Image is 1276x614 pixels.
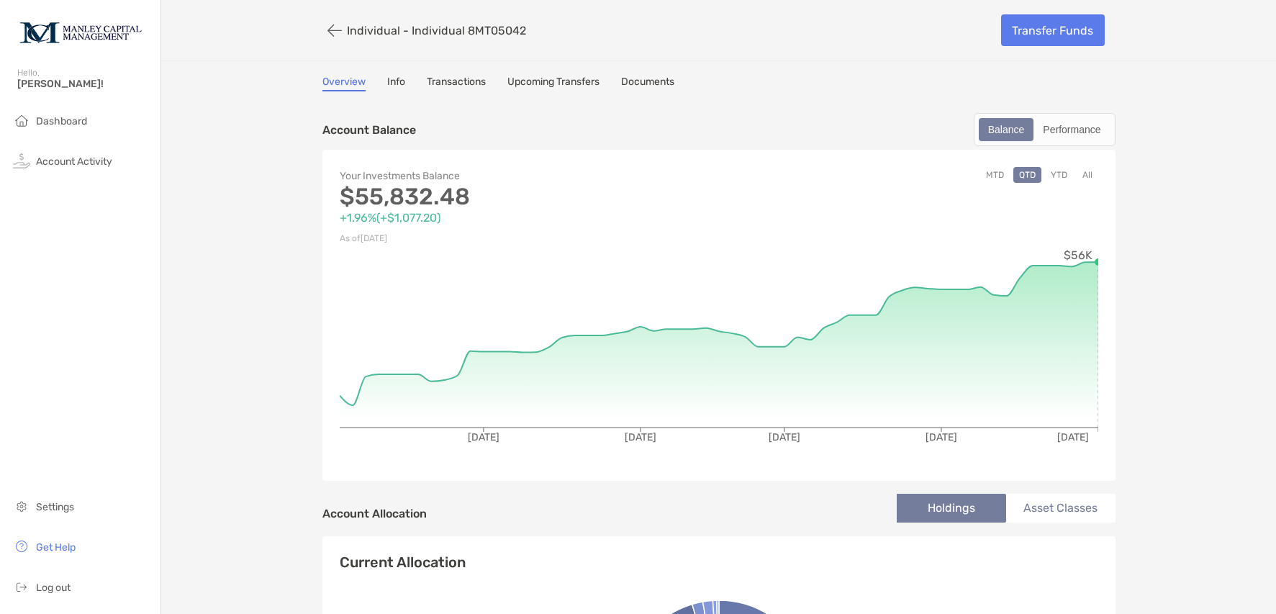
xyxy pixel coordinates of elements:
span: Dashboard [36,115,87,127]
h4: Current Allocation [340,554,466,571]
p: As of [DATE] [340,230,719,248]
p: Your Investments Balance [340,167,719,185]
tspan: [DATE] [925,431,956,443]
span: Log out [36,582,71,594]
div: Balance [980,119,1033,140]
tspan: [DATE] [1056,431,1088,443]
button: All [1077,167,1098,183]
img: get-help icon [13,538,30,555]
a: Documents [621,76,674,91]
button: YTD [1045,167,1073,183]
img: settings icon [13,497,30,515]
li: Asset Classes [1006,494,1116,523]
div: Performance [1035,119,1108,140]
span: [PERSON_NAME]! [17,78,152,90]
button: QTD [1013,167,1041,183]
tspan: [DATE] [768,431,800,443]
tspan: [DATE] [467,431,499,443]
a: Transfer Funds [1001,14,1105,46]
img: activity icon [13,152,30,169]
div: segmented control [974,113,1116,146]
img: household icon [13,112,30,129]
li: Holdings [897,494,1006,523]
a: Upcoming Transfers [507,76,599,91]
span: Get Help [36,541,76,554]
h4: Account Allocation [322,507,427,520]
p: Account Balance [322,121,416,139]
a: Overview [322,76,366,91]
span: Settings [36,501,74,513]
tspan: [DATE] [624,431,656,443]
p: Individual - Individual 8MT05042 [347,24,526,37]
tspan: $56K [1064,248,1092,262]
img: Zoe Logo [17,6,143,58]
a: Info [387,76,405,91]
button: MTD [980,167,1010,183]
p: $55,832.48 [340,188,719,206]
img: logout icon [13,578,30,595]
span: Account Activity [36,155,112,168]
a: Transactions [427,76,486,91]
p: +1.96% ( +$1,077.20 ) [340,209,719,227]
